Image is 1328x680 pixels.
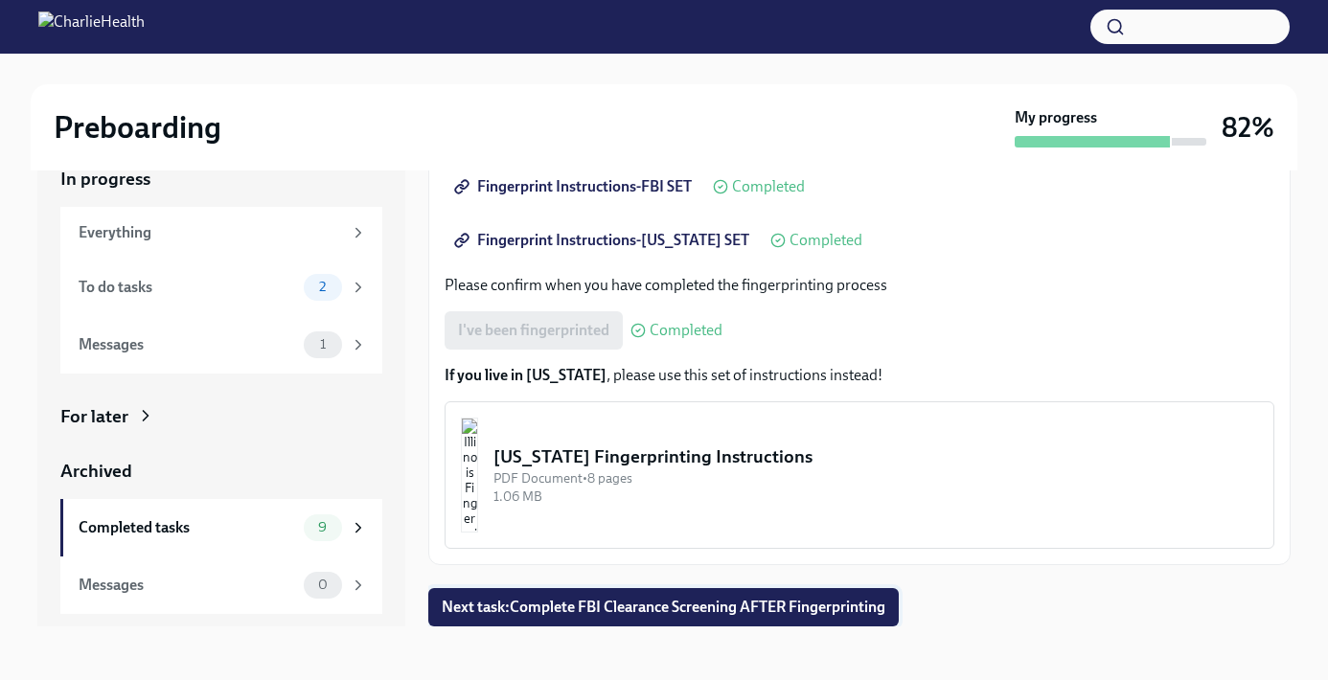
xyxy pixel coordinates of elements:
span: Completed [650,323,722,338]
span: 1 [309,337,337,351]
a: Archived [60,459,382,484]
div: Everything [79,222,342,243]
p: , please use this set of instructions instead! [445,365,1274,386]
strong: My progress [1015,107,1097,128]
span: 0 [307,578,339,592]
span: Completed [732,179,805,194]
a: For later [60,404,382,429]
a: In progress [60,167,382,192]
div: Messages [79,575,296,596]
h3: 82% [1222,110,1274,145]
span: Next task : Complete FBI Clearance Screening AFTER Fingerprinting [442,598,885,617]
a: Messages0 [60,556,382,614]
a: Everything [60,207,382,259]
span: Fingerprint Instructions-[US_STATE] SET [458,231,749,250]
p: Please confirm when you have completed the fingerprinting process [445,275,1274,296]
img: CharlieHealth [38,11,145,42]
span: Fingerprint Instructions-FBI SET [458,177,692,196]
div: Messages [79,334,296,355]
span: 2 [308,280,337,294]
div: For later [60,404,128,429]
button: Next task:Complete FBI Clearance Screening AFTER Fingerprinting [428,588,899,626]
a: Fingerprint Instructions-FBI SET [445,168,705,206]
strong: If you live in [US_STATE] [445,366,607,384]
a: To do tasks2 [60,259,382,316]
span: 9 [307,520,338,534]
img: Illinois Fingerprinting Instructions [461,418,478,533]
span: Completed [790,233,862,248]
button: [US_STATE] Fingerprinting InstructionsPDF Document•8 pages1.06 MB [445,401,1274,549]
div: Completed tasks [79,517,296,538]
div: [US_STATE] Fingerprinting Instructions [493,444,1258,469]
h2: Preboarding [54,108,221,147]
a: Messages1 [60,316,382,374]
a: Completed tasks9 [60,499,382,556]
div: To do tasks [79,277,296,298]
div: 1.06 MB [493,487,1258,506]
div: PDF Document • 8 pages [493,469,1258,487]
a: Fingerprint Instructions-[US_STATE] SET [445,221,763,260]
